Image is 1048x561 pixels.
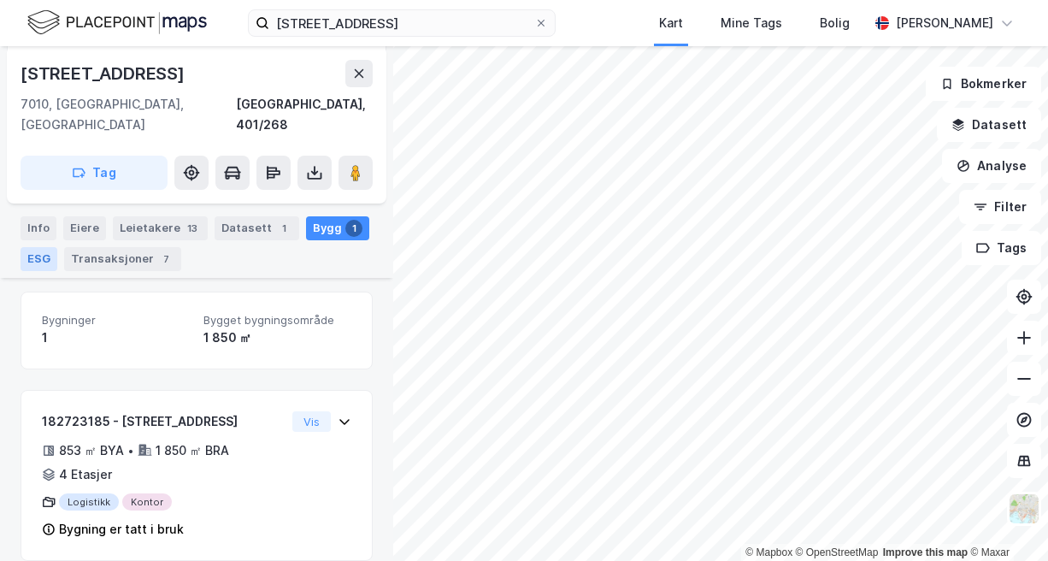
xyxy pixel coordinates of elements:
[963,479,1048,561] div: Kontrollprogram for chat
[42,328,190,348] div: 1
[184,220,201,237] div: 13
[59,440,124,461] div: 853 ㎡ BYA
[203,328,351,348] div: 1 850 ㎡
[113,216,208,240] div: Leietakere
[156,440,229,461] div: 1 850 ㎡ BRA
[21,216,56,240] div: Info
[63,216,106,240] div: Eiere
[306,216,369,240] div: Bygg
[59,519,184,540] div: Bygning er tatt i bruk
[157,251,174,268] div: 7
[345,220,362,237] div: 1
[127,444,134,458] div: •
[896,13,993,33] div: [PERSON_NAME]
[292,411,331,432] button: Vis
[64,247,181,271] div: Transaksjoner
[215,216,299,240] div: Datasett
[942,149,1041,183] button: Analyse
[721,13,782,33] div: Mine Tags
[203,313,351,328] span: Bygget bygningsområde
[21,247,57,271] div: ESG
[796,546,879,558] a: OpenStreetMap
[269,10,534,36] input: Søk på adresse, matrikkel, gårdeiere, leietakere eller personer
[745,546,792,558] a: Mapbox
[21,60,188,87] div: [STREET_ADDRESS]
[21,94,236,135] div: 7010, [GEOGRAPHIC_DATA], [GEOGRAPHIC_DATA]
[963,479,1048,561] iframe: Chat Widget
[42,313,190,328] span: Bygninger
[883,546,968,558] a: Improve this map
[59,464,112,485] div: 4 Etasjer
[962,231,1041,265] button: Tags
[27,8,207,38] img: logo.f888ab2527a4732fd821a326f86c7f29.svg
[820,13,850,33] div: Bolig
[236,94,373,135] div: [GEOGRAPHIC_DATA], 401/268
[275,220,292,237] div: 1
[937,108,1041,142] button: Datasett
[926,67,1041,101] button: Bokmerker
[21,156,168,190] button: Tag
[659,13,683,33] div: Kart
[959,190,1041,224] button: Filter
[42,411,286,432] div: 182723185 - [STREET_ADDRESS]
